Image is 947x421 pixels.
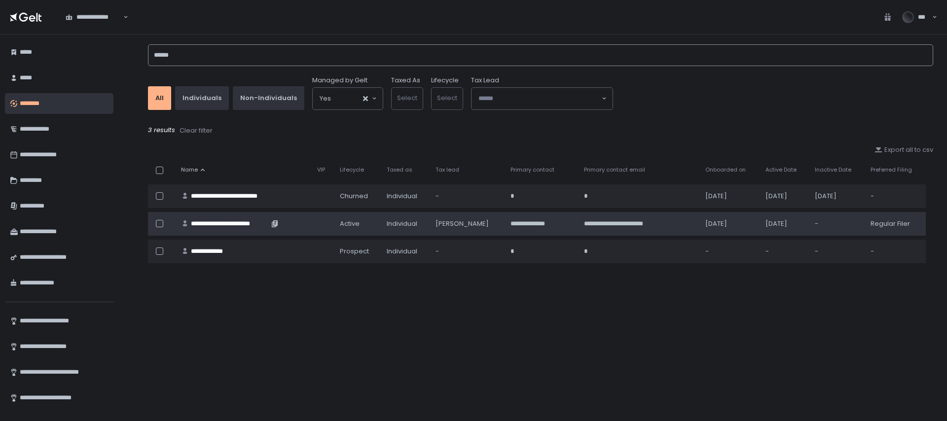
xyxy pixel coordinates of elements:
div: - [436,247,499,256]
span: Select [437,93,457,103]
div: - [871,192,920,201]
span: Active Date [765,166,797,174]
div: - [436,192,499,201]
div: [PERSON_NAME] [436,219,499,228]
span: VIP [317,166,325,174]
div: All [155,94,164,103]
span: Taxed as [387,166,412,174]
div: [DATE] [765,219,803,228]
span: Primary contact email [584,166,645,174]
label: Lifecycle [431,76,459,85]
span: prospect [340,247,369,256]
div: [DATE] [705,192,754,201]
div: Search for option [59,7,128,28]
span: active [340,219,360,228]
span: churned [340,192,368,201]
span: Managed by Gelt [312,76,367,85]
div: 3 results [148,126,933,136]
div: Regular Filer [871,219,920,228]
div: Search for option [472,88,613,109]
button: Individuals [175,86,229,110]
span: Primary contact [510,166,554,174]
div: Individual [387,192,424,201]
span: Onboarded on [705,166,746,174]
div: [DATE] [705,219,754,228]
span: Inactive Date [815,166,851,174]
span: Lifecycle [340,166,364,174]
div: Individuals [182,94,221,103]
div: Clear filter [180,126,213,135]
div: - [815,219,859,228]
div: [DATE] [765,192,803,201]
div: Search for option [313,88,383,109]
span: Name [181,166,198,174]
div: - [815,247,859,256]
button: All [148,86,171,110]
span: Tax Lead [471,76,499,85]
div: [DATE] [815,192,859,201]
span: Preferred Filing [871,166,912,174]
div: Individual [387,247,424,256]
div: - [705,247,754,256]
span: Tax lead [436,166,459,174]
div: - [871,247,920,256]
button: Clear filter [179,126,213,136]
span: Select [397,93,417,103]
button: Clear Selected [363,96,368,101]
div: Individual [387,219,424,228]
div: - [765,247,803,256]
button: Export all to csv [874,145,933,154]
div: Non-Individuals [240,94,297,103]
span: Yes [320,94,331,104]
input: Search for option [331,94,362,104]
input: Search for option [478,94,601,104]
label: Taxed As [391,76,420,85]
button: Non-Individuals [233,86,304,110]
